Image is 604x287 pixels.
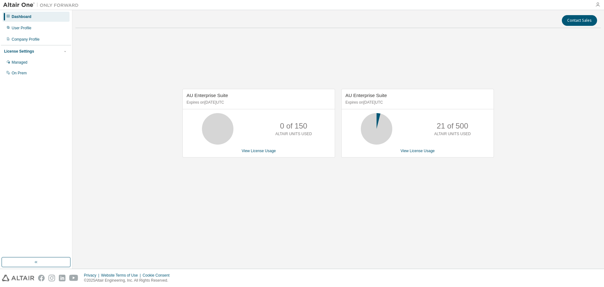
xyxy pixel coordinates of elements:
[345,93,387,98] span: AU Enterprise Suite
[101,273,143,278] div: Website Terms of Use
[12,26,31,31] div: User Profile
[242,149,276,153] a: View License Usage
[437,121,468,131] p: 21 of 500
[3,2,82,8] img: Altair One
[48,275,55,281] img: instagram.svg
[12,37,40,42] div: Company Profile
[187,93,228,98] span: AU Enterprise Suite
[345,100,488,105] p: Expires on [DATE] UTC
[69,275,78,281] img: youtube.svg
[59,275,65,281] img: linkedin.svg
[4,49,34,54] div: License Settings
[434,131,471,137] p: ALTAIR UNITS USED
[84,273,101,278] div: Privacy
[400,149,435,153] a: View License Usage
[143,273,173,278] div: Cookie Consent
[187,100,329,105] p: Expires on [DATE] UTC
[38,275,45,281] img: facebook.svg
[84,278,173,283] p: © 2025 Altair Engineering, Inc. All Rights Reserved.
[2,275,34,281] img: altair_logo.svg
[280,121,307,131] p: 0 of 150
[562,15,597,26] button: Contact Sales
[12,60,27,65] div: Managed
[12,71,27,76] div: On Prem
[275,131,312,137] p: ALTAIR UNITS USED
[12,14,31,19] div: Dashboard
